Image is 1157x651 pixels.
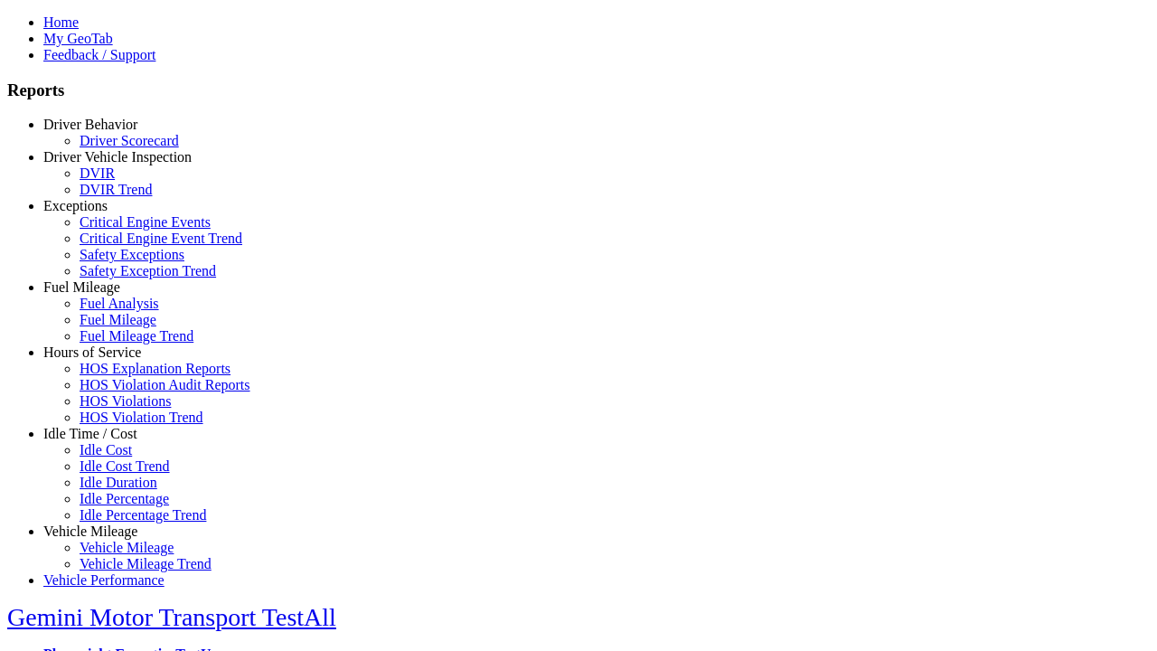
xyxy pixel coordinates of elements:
[80,442,132,458] a: Idle Cost
[43,426,137,441] a: Idle Time / Cost
[43,279,120,295] a: Fuel Mileage
[43,198,108,213] a: Exceptions
[43,344,141,360] a: Hours of Service
[80,507,206,523] a: Idle Percentage Trend
[80,214,211,230] a: Critical Engine Events
[80,231,242,246] a: Critical Engine Event Trend
[80,458,170,474] a: Idle Cost Trend
[43,117,137,132] a: Driver Behavior
[43,14,79,30] a: Home
[80,165,115,181] a: DVIR
[80,410,203,425] a: HOS Violation Trend
[43,149,192,165] a: Driver Vehicle Inspection
[80,393,171,409] a: HOS Violations
[80,361,230,376] a: HOS Explanation Reports
[80,475,157,490] a: Idle Duration
[80,182,152,197] a: DVIR Trend
[7,80,1150,100] h3: Reports
[80,491,169,506] a: Idle Percentage
[43,524,137,539] a: Vehicle Mileage
[43,31,113,46] a: My GeoTab
[80,328,193,344] a: Fuel Mileage Trend
[7,603,336,631] a: Gemini Motor Transport TestAll
[43,47,155,62] a: Feedback / Support
[43,572,165,588] a: Vehicle Performance
[80,556,212,571] a: Vehicle Mileage Trend
[80,133,179,148] a: Driver Scorecard
[80,296,159,311] a: Fuel Analysis
[80,540,174,555] a: Vehicle Mileage
[80,312,156,327] a: Fuel Mileage
[80,377,250,392] a: HOS Violation Audit Reports
[80,247,184,262] a: Safety Exceptions
[80,263,216,278] a: Safety Exception Trend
